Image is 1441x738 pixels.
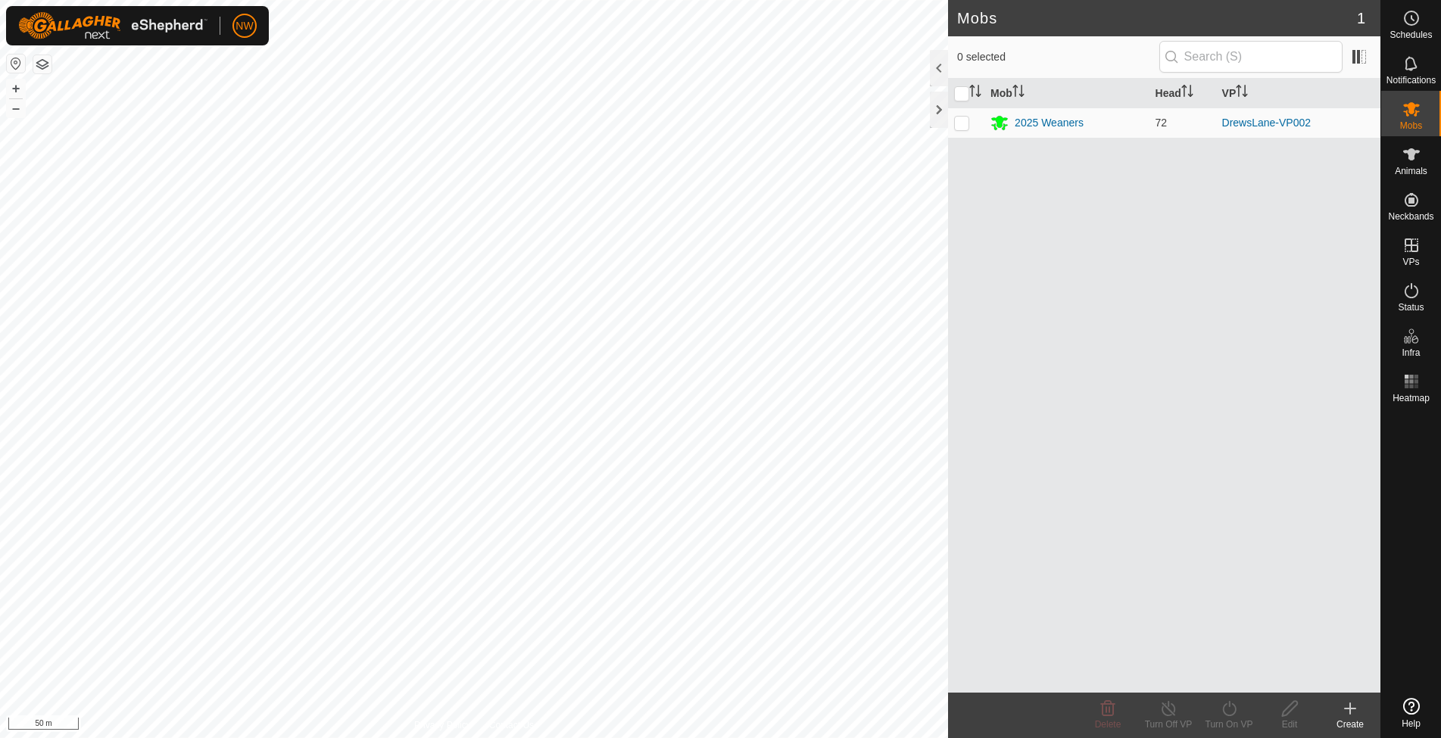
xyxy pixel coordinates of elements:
[1386,76,1436,85] span: Notifications
[969,87,981,99] p-sorticon: Activate to sort
[1393,394,1430,403] span: Heatmap
[1149,79,1216,108] th: Head
[1390,30,1432,39] span: Schedules
[1402,348,1420,357] span: Infra
[7,54,25,73] button: Reset Map
[984,79,1149,108] th: Mob
[1012,87,1025,99] p-sorticon: Activate to sort
[489,718,534,732] a: Contact Us
[1015,115,1084,131] div: 2025 Weaners
[1398,303,1424,312] span: Status
[957,49,1159,65] span: 0 selected
[1156,117,1168,129] span: 72
[1181,87,1193,99] p-sorticon: Activate to sort
[235,18,253,34] span: NW
[1199,718,1259,731] div: Turn On VP
[1138,718,1199,731] div: Turn Off VP
[1320,718,1380,731] div: Create
[7,79,25,98] button: +
[1259,718,1320,731] div: Edit
[1388,212,1433,221] span: Neckbands
[1236,87,1248,99] p-sorticon: Activate to sort
[1095,719,1121,730] span: Delete
[18,12,207,39] img: Gallagher Logo
[1395,167,1427,176] span: Animals
[33,55,51,73] button: Map Layers
[1402,719,1421,728] span: Help
[7,99,25,117] button: –
[414,718,471,732] a: Privacy Policy
[1216,79,1380,108] th: VP
[1222,117,1312,129] a: DrewsLane-VP002
[1159,41,1343,73] input: Search (S)
[1381,692,1441,734] a: Help
[1402,257,1419,266] span: VPs
[957,9,1357,27] h2: Mobs
[1357,7,1365,30] span: 1
[1400,121,1422,130] span: Mobs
